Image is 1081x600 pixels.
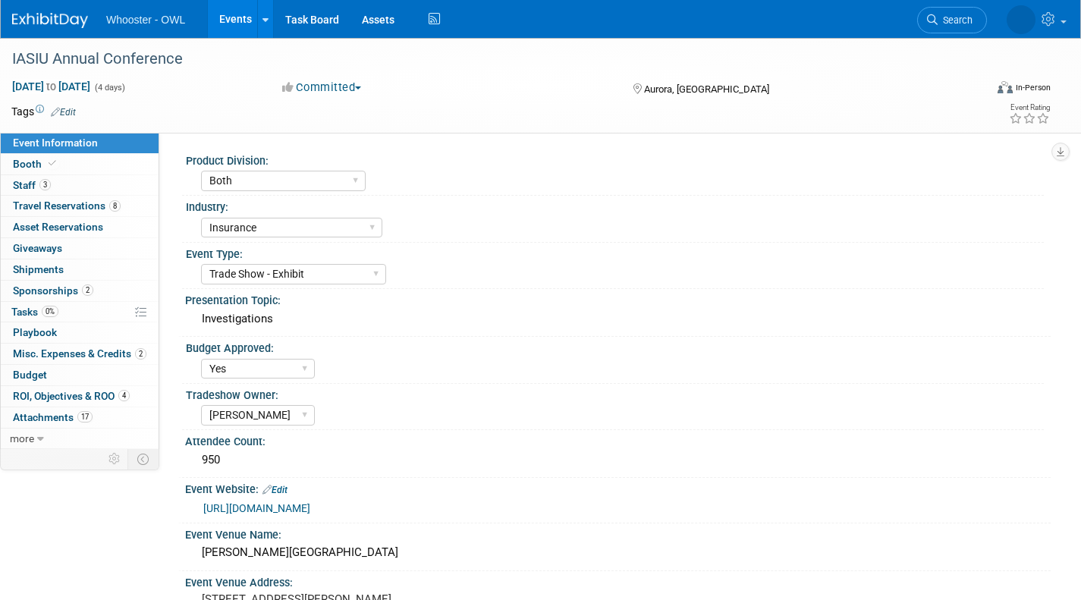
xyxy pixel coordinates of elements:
[196,307,1039,331] div: Investigations
[185,523,1051,542] div: Event Venue Name:
[1,196,159,216] a: Travel Reservations8
[1,302,159,322] a: Tasks0%
[13,326,57,338] span: Playbook
[128,449,159,469] td: Toggle Event Tabs
[77,411,93,423] span: 17
[1,344,159,364] a: Misc. Expenses & Credits2
[998,81,1013,93] img: Format-Inperson.png
[938,14,973,26] span: Search
[39,179,51,190] span: 3
[13,158,59,170] span: Booth
[196,541,1039,564] div: [PERSON_NAME][GEOGRAPHIC_DATA]
[13,390,130,402] span: ROI, Objectives & ROO
[13,242,62,254] span: Giveaways
[102,449,128,469] td: Personalize Event Tab Strip
[7,46,962,73] div: IASIU Annual Conference
[262,485,288,495] a: Edit
[49,159,56,168] i: Booth reservation complete
[1,154,159,174] a: Booth
[644,83,769,95] span: Aurora, [GEOGRAPHIC_DATA]
[13,284,93,297] span: Sponsorships
[135,348,146,360] span: 2
[196,448,1039,472] div: 950
[1,238,159,259] a: Giveaways
[118,390,130,401] span: 4
[185,478,1051,498] div: Event Website:
[13,137,98,149] span: Event Information
[1,407,159,428] a: Attachments17
[186,149,1044,168] div: Product Division:
[13,199,121,212] span: Travel Reservations
[13,369,47,381] span: Budget
[106,14,185,26] span: Whooster - OWL
[186,196,1044,215] div: Industry:
[917,7,987,33] a: Search
[13,221,103,233] span: Asset Reservations
[1,217,159,237] a: Asset Reservations
[13,347,146,360] span: Misc. Expenses & Credits
[185,430,1051,449] div: Attendee Count:
[1015,82,1051,93] div: In-Person
[82,284,93,296] span: 2
[185,289,1051,308] div: Presentation Topic:
[1,133,159,153] a: Event Information
[186,384,1044,403] div: Tradeshow Owner:
[13,263,64,275] span: Shipments
[1,386,159,407] a: ROI, Objectives & ROO4
[1,281,159,301] a: Sponsorships2
[203,502,310,514] a: [URL][DOMAIN_NAME]
[11,306,58,318] span: Tasks
[13,179,51,191] span: Staff
[51,107,76,118] a: Edit
[1007,5,1035,34] img: Ronald Lifton
[1,365,159,385] a: Budget
[277,80,367,96] button: Committed
[44,80,58,93] span: to
[1,259,159,280] a: Shipments
[10,432,34,445] span: more
[1,175,159,196] a: Staff3
[12,13,88,28] img: ExhibitDay
[93,83,125,93] span: (4 days)
[186,337,1044,356] div: Budget Approved:
[1,322,159,343] a: Playbook
[185,571,1051,590] div: Event Venue Address:
[13,411,93,423] span: Attachments
[1,429,159,449] a: more
[1009,104,1050,112] div: Event Rating
[11,104,76,119] td: Tags
[897,79,1051,102] div: Event Format
[186,243,1044,262] div: Event Type:
[109,200,121,212] span: 8
[11,80,91,93] span: [DATE] [DATE]
[42,306,58,317] span: 0%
